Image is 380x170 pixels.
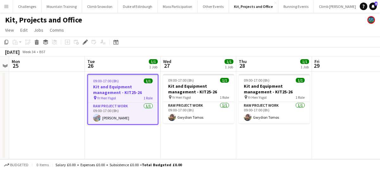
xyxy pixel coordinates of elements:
[142,162,182,167] span: Total Budgeted £0.00
[10,163,28,167] span: Budgeted
[163,59,171,64] span: Wed
[39,49,46,54] div: BST
[229,0,278,13] button: Kit, Projects and Office
[163,102,234,123] app-card-role: RAW project work1/109:00-17:00 (8h)Gwydion Tomos
[375,2,377,6] span: 6
[163,83,234,95] h3: Kit and Equipment management - KIT25-26
[278,0,314,13] button: Running Events
[13,0,41,13] button: Challenges
[50,27,64,33] span: Comms
[31,26,46,34] a: Jobs
[301,65,309,69] div: 1 Job
[3,26,16,34] a: View
[162,62,171,69] span: 27
[18,26,30,34] a: Edit
[11,62,20,69] span: 25
[88,84,158,95] h3: Kit and Equipment management - KIT25-26
[5,49,20,55] div: [DATE]
[367,16,375,24] app-user-avatar: Staff RAW Adventures
[220,95,229,100] span: 1 Role
[3,161,29,168] button: Budgeted
[314,59,320,64] span: Fri
[35,162,50,167] span: 0 items
[300,59,309,64] span: 1/1
[20,27,28,33] span: Edit
[5,27,14,33] span: View
[158,0,198,13] button: Mass Participation
[198,0,229,13] button: Other Events
[97,96,116,100] span: Yr Hen Ysgol
[143,96,153,100] span: 1 Role
[55,162,182,167] div: Salary £0.00 + Expenses £0.00 + Subsistence £0.00 =
[220,78,229,83] span: 1/1
[12,59,20,64] span: Mon
[313,62,320,69] span: 29
[87,59,95,64] span: Tue
[87,74,158,125] app-job-card: 09:00-17:00 (8h)1/1Kit and Equipment management - KIT25-26 Yr Hen Ysgol1 RoleRAW project work1/10...
[93,79,119,83] span: 09:00-17:00 (8h)
[225,59,233,64] span: 1/1
[369,3,377,10] a: 6
[144,79,153,83] span: 1/1
[314,0,361,13] button: Climb [PERSON_NAME]
[225,65,233,69] div: 1 Job
[21,49,37,54] span: Week 34
[239,83,310,95] h3: Kit and Equipment management - KIT25-26
[5,15,82,25] h1: Kit, Projects and Office
[239,59,247,64] span: Thu
[34,27,43,33] span: Jobs
[149,65,157,69] div: 1 Job
[238,62,247,69] span: 28
[88,103,158,124] app-card-role: RAW project work1/109:00-17:00 (8h)[PERSON_NAME]
[168,78,194,83] span: 09:00-17:00 (8h)
[41,0,82,13] button: Mountain Training
[239,74,310,123] app-job-card: 09:00-17:00 (8h)1/1Kit and Equipment management - KIT25-26 Yr Hen Ysgol1 RoleRAW project work1/10...
[244,78,269,83] span: 09:00-17:00 (8h)
[82,0,118,13] button: Climb Snowdon
[295,95,305,100] span: 1 Role
[172,95,191,100] span: Yr Hen Ysgol
[296,78,305,83] span: 1/1
[248,95,267,100] span: Yr Hen Ysgol
[47,26,66,34] a: Comms
[118,0,158,13] button: Duke of Edinburgh
[163,74,234,123] app-job-card: 09:00-17:00 (8h)1/1Kit and Equipment management - KIT25-26 Yr Hen Ysgol1 RoleRAW project work1/10...
[86,62,95,69] span: 26
[239,102,310,123] app-card-role: RAW project work1/109:00-17:00 (8h)Gwydion Tomos
[149,59,158,64] span: 1/1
